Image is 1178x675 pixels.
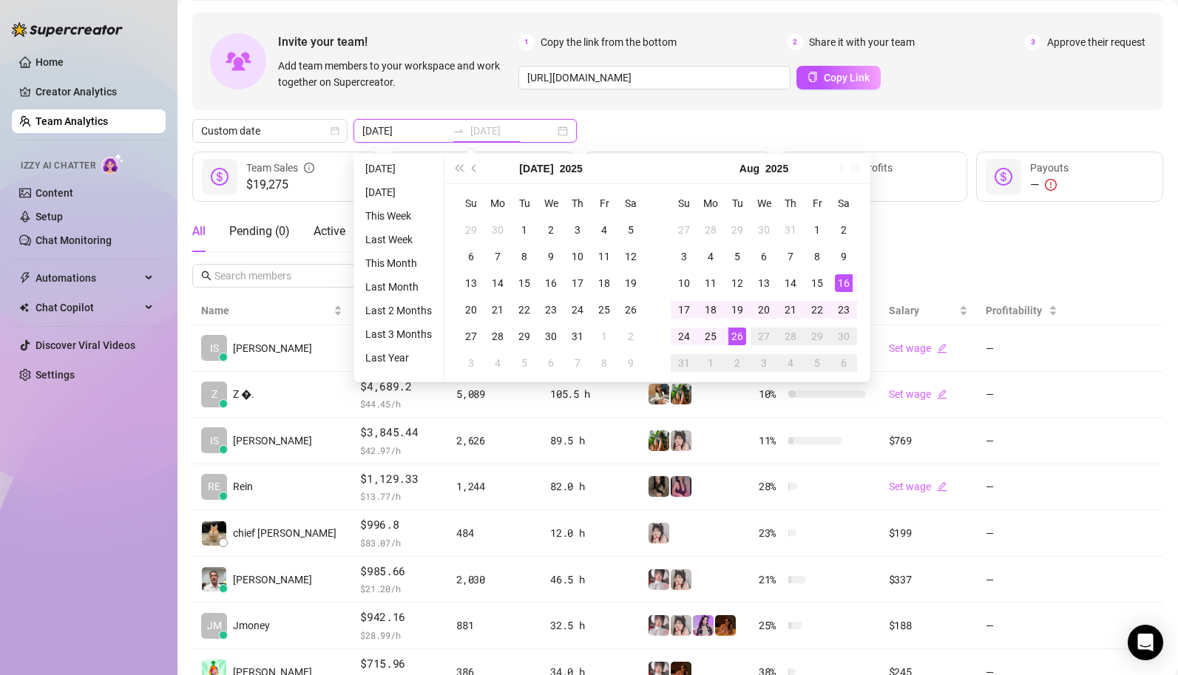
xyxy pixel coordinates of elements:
div: 9 [835,248,853,265]
div: 5 [728,248,746,265]
span: exclamation-circle [1045,179,1057,191]
th: Fr [804,190,830,217]
div: 29 [462,221,480,239]
div: 24 [675,328,693,345]
td: 2025-07-02 [538,217,564,243]
span: IS [210,340,219,356]
td: 2025-09-01 [697,350,724,376]
span: 11 % [759,433,782,449]
img: Kyle Wessels [202,567,226,591]
img: Rosie [649,615,669,636]
td: — [977,510,1066,557]
span: Active [314,224,345,238]
img: Sabrina [671,384,691,404]
div: 5 [622,221,640,239]
div: 21 [782,301,799,319]
a: Home [35,56,64,68]
div: 28 [702,221,720,239]
button: Copy Link [796,66,881,89]
div: 5 [808,354,826,372]
td: 2025-08-14 [777,270,804,296]
td: 2025-08-31 [671,350,697,376]
td: 2025-07-19 [617,270,644,296]
div: 29 [515,328,533,345]
img: Rosie [649,569,669,590]
div: 23 [835,301,853,319]
span: IS [210,433,219,449]
td: 2025-08-01 [804,217,830,243]
div: $769 [889,433,968,449]
div: 31 [782,221,799,239]
td: 2025-08-06 [751,243,777,270]
td: 2025-08-09 [617,350,644,376]
div: 6 [755,248,773,265]
td: 2025-07-27 [671,217,697,243]
td: 2025-08-07 [777,243,804,270]
img: logo-BBDzfeDw.svg [12,22,123,37]
a: Setup [35,211,63,223]
button: Last year (Control + left) [450,154,467,183]
div: 89.5 h [550,433,630,449]
div: 16 [542,274,560,292]
div: 6 [462,248,480,265]
td: 2025-07-03 [564,217,591,243]
td: 2025-08-04 [697,243,724,270]
th: We [751,190,777,217]
div: 23 [542,301,560,319]
div: Open Intercom Messenger [1128,625,1163,660]
span: dollar-circle [995,168,1012,186]
div: 2,626 [456,433,532,449]
button: Choose a year [765,154,788,183]
div: 5 [515,354,533,372]
span: Invite your team! [278,33,518,51]
td: — [977,418,1066,464]
button: Choose a year [560,154,583,183]
div: 10 [675,274,693,292]
td: 2025-09-04 [777,350,804,376]
a: Creator Analytics [35,80,154,104]
th: We [538,190,564,217]
td: 2025-07-17 [564,270,591,296]
div: 1 [808,221,826,239]
a: Set wageedit [889,481,947,492]
span: Z [211,386,217,402]
div: 2 [728,354,746,372]
div: 6 [542,354,560,372]
th: Name [192,296,351,325]
span: Name [201,302,331,319]
td: 2025-08-07 [564,350,591,376]
td: 2025-08-02 [617,323,644,350]
div: 14 [489,274,507,292]
td: 2025-08-06 [538,350,564,376]
div: 11 [702,274,720,292]
td: 2025-08-23 [830,296,857,323]
td: 2025-08-17 [671,296,697,323]
div: 18 [595,274,613,292]
div: 3 [675,248,693,265]
div: 22 [515,301,533,319]
th: Tu [511,190,538,217]
div: 1,244 [456,478,532,495]
span: $ 42.97 /h [360,443,439,458]
th: Mo [697,190,724,217]
td: — [977,325,1066,372]
td: 2025-08-18 [697,296,724,323]
span: 1 [518,34,535,50]
span: 10 % [759,386,782,402]
td: 2025-07-16 [538,270,564,296]
td: 2025-07-07 [484,243,511,270]
div: 31 [675,354,693,372]
th: Th [777,190,804,217]
div: 31 [569,328,586,345]
div: — [1030,176,1069,194]
td: 2025-06-30 [484,217,511,243]
div: 4 [595,221,613,239]
li: Last 3 Months [359,325,438,343]
div: 21 [489,301,507,319]
div: 8 [595,354,613,372]
img: Ani [671,615,691,636]
img: Ani [671,569,691,590]
span: Copy Link [824,72,870,84]
td: — [977,372,1066,418]
span: $4,689.2 [360,378,439,396]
